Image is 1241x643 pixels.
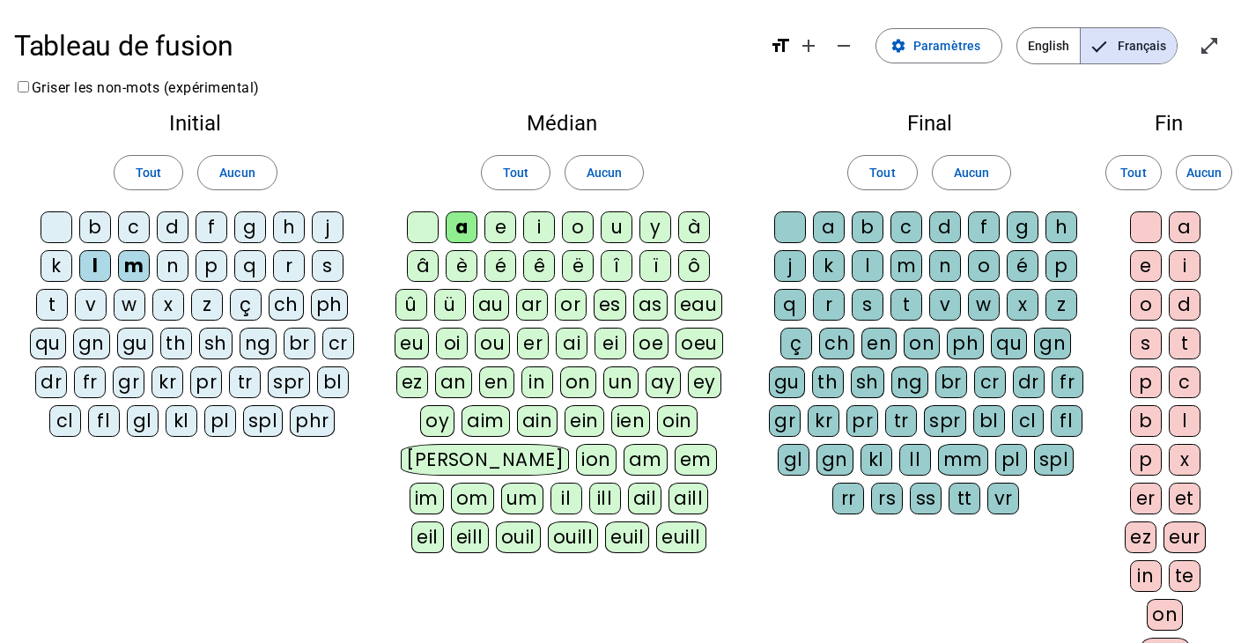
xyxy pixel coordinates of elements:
span: Tout [136,162,161,183]
div: eu [395,328,429,359]
button: Tout [481,155,550,190]
div: é [484,250,516,282]
span: Français [1081,28,1177,63]
div: an [435,366,472,398]
div: v [929,289,961,321]
div: r [273,250,305,282]
h2: Initial [28,113,363,134]
div: ph [947,328,984,359]
div: on [904,328,940,359]
div: il [550,483,582,514]
div: tr [885,405,917,437]
div: cl [49,405,81,437]
h1: Tableau de fusion [14,18,756,74]
div: tt [949,483,980,514]
h2: Fin [1125,113,1213,134]
div: fr [1052,366,1083,398]
div: s [852,289,883,321]
div: oeu [676,328,723,359]
div: t [36,289,68,321]
div: à [678,211,710,243]
span: Tout [869,162,895,183]
div: x [1169,444,1200,476]
button: Augmenter la taille de la police [791,28,826,63]
div: o [562,211,594,243]
div: c [118,211,150,243]
div: j [312,211,343,243]
div: spr [268,366,310,398]
div: ar [516,289,548,321]
div: gl [778,444,809,476]
mat-icon: open_in_full [1199,35,1220,56]
div: es [594,289,626,321]
span: Aucun [219,162,255,183]
div: on [560,366,596,398]
div: om [451,483,494,514]
div: er [1130,483,1162,514]
div: dr [1013,366,1045,398]
div: q [774,289,806,321]
div: l [852,250,883,282]
div: t [1169,328,1200,359]
div: g [1007,211,1038,243]
div: am [624,444,668,476]
div: z [1045,289,1077,321]
div: o [968,250,1000,282]
div: [PERSON_NAME] [401,444,569,476]
div: ç [780,328,812,359]
div: bl [973,405,1005,437]
button: Diminuer la taille de la police [826,28,861,63]
div: ail [628,483,662,514]
div: ng [891,366,928,398]
mat-icon: format_size [770,35,791,56]
div: pl [204,405,236,437]
div: x [1007,289,1038,321]
div: rs [871,483,903,514]
div: u [601,211,632,243]
div: gn [73,328,110,359]
div: f [968,211,1000,243]
button: Aucun [932,155,1011,190]
input: Griser les non-mots (expérimental) [18,81,29,92]
div: um [501,483,543,514]
div: fl [88,405,120,437]
div: w [114,289,145,321]
div: s [312,250,343,282]
div: p [1130,366,1162,398]
div: î [601,250,632,282]
div: oin [657,405,698,437]
div: s [1130,328,1162,359]
div: a [1169,211,1200,243]
div: vr [987,483,1019,514]
div: th [812,366,844,398]
div: ei [595,328,626,359]
div: bl [317,366,349,398]
div: au [473,289,509,321]
div: g [234,211,266,243]
div: ll [899,444,931,476]
div: spr [924,405,966,437]
div: spl [1034,444,1075,476]
div: z [191,289,223,321]
div: ill [589,483,621,514]
div: dr [35,366,67,398]
div: euill [656,521,705,553]
div: ion [576,444,617,476]
span: Tout [503,162,528,183]
div: sh [851,366,884,398]
div: ng [240,328,277,359]
div: en [861,328,897,359]
div: oe [633,328,669,359]
div: fl [1051,405,1082,437]
div: v [75,289,107,321]
div: è [446,250,477,282]
div: c [890,211,922,243]
div: ss [910,483,942,514]
div: ein [565,405,604,437]
div: pr [846,405,878,437]
div: p [1045,250,1077,282]
div: d [1169,289,1200,321]
div: cr [322,328,354,359]
div: ch [269,289,304,321]
div: un [603,366,639,398]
